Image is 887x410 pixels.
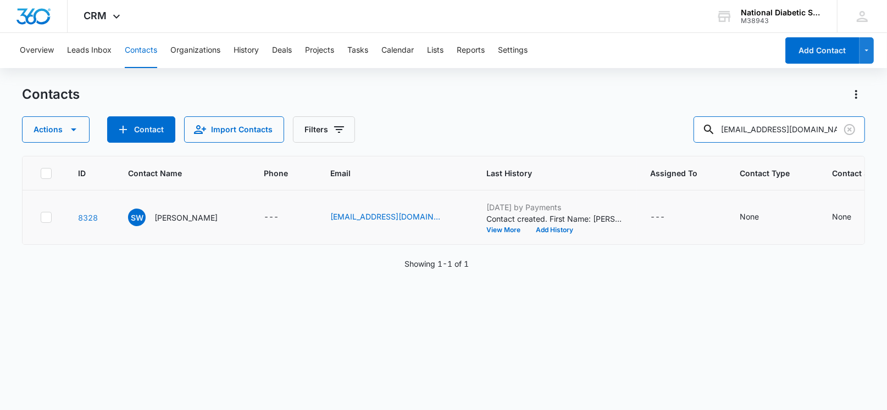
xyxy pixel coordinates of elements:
span: Phone [264,167,288,179]
p: [PERSON_NAME] [154,212,218,223]
button: Overview [20,33,54,68]
div: account name [741,8,821,17]
button: Add Contact [107,116,175,143]
button: Leads Inbox [67,33,112,68]
div: account id [741,17,821,25]
a: [EMAIL_ADDRESS][DOMAIN_NAME] [330,211,440,222]
div: Phone - - Select to Edit Field [264,211,298,224]
button: Actions [22,116,90,143]
span: CRM [84,10,107,21]
button: Actions [847,86,865,103]
div: Contact Status - None - Select to Edit Field [832,211,871,224]
button: Tasks [347,33,368,68]
div: --- [264,211,279,224]
div: None [740,211,759,222]
button: Clear [841,121,858,138]
div: None [832,211,851,222]
input: Search Contacts [694,116,865,143]
div: Contact Name - Samuel Weller - Select to Edit Field [128,209,237,226]
button: View More [486,227,528,233]
button: Contacts [125,33,157,68]
div: --- [650,211,665,224]
button: Filters [293,116,355,143]
button: Calendar [381,33,414,68]
h1: Contacts [22,86,80,103]
span: Contact Type [740,167,790,179]
div: Email - samu03022000@gmail.com - Select to Edit Field [330,211,460,224]
button: History [234,33,259,68]
button: Add Contact [785,37,860,64]
button: Projects [305,33,334,68]
button: Add History [528,227,581,233]
span: SW [128,209,146,226]
button: Reports [457,33,485,68]
button: Settings [498,33,528,68]
span: Last History [486,167,608,179]
p: [DATE] by Payments [486,201,624,213]
a: Navigate to contact details page for Samuel Weller [78,213,98,222]
button: Import Contacts [184,116,284,143]
span: Contact Name [128,167,221,179]
span: Email [330,167,444,179]
div: Assigned To - - Select to Edit Field [650,211,685,224]
span: ID [78,167,86,179]
p: Contact created. First Name: [PERSON_NAME] Last Name: [PERSON_NAME] Email: [EMAIL_ADDRESS][DOMAIN... [486,213,624,224]
span: Assigned To [650,167,697,179]
div: Contact Type - None - Select to Edit Field [740,211,779,224]
button: Deals [272,33,292,68]
button: Lists [427,33,443,68]
p: Showing 1-1 of 1 [404,258,469,269]
button: Organizations [170,33,220,68]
